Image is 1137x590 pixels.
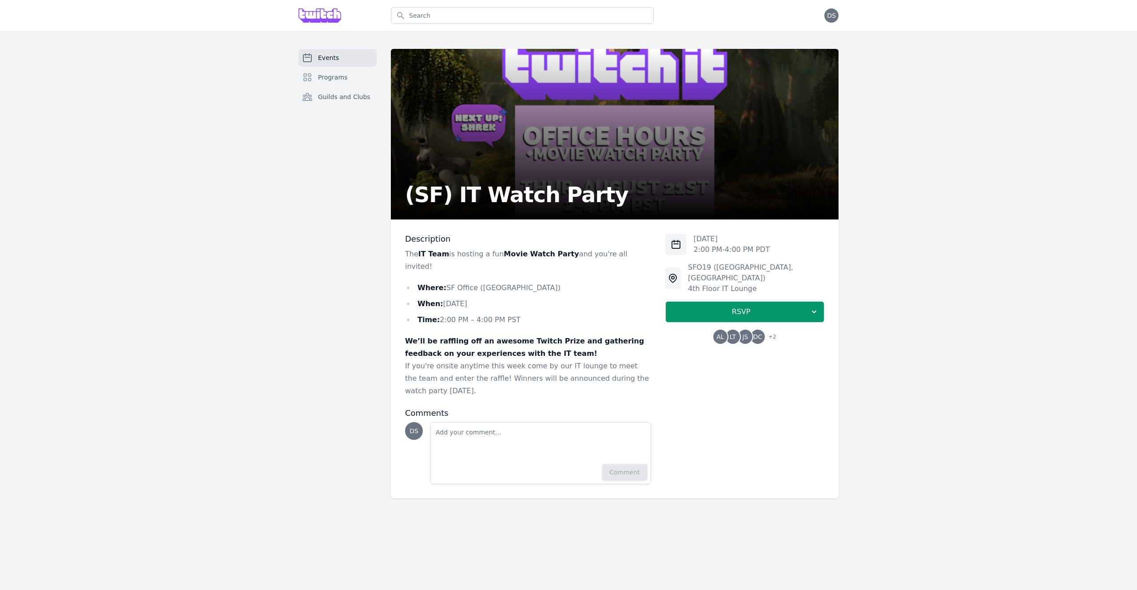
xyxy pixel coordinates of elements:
[688,262,824,283] div: SFO19 ([GEOGRAPHIC_DATA], [GEOGRAPHIC_DATA])
[298,8,341,23] img: Grove
[694,244,770,255] p: 2:00 PM - 4:00 PM PDT
[673,307,810,317] span: RSVP
[405,248,651,273] p: The is hosting a fun and you're all invited!
[318,73,347,82] span: Programs
[418,250,449,258] strong: IT Team
[504,250,579,258] strong: Movie Watch Party
[298,88,377,106] a: Guilds and Clubs
[730,334,736,340] span: LT
[409,428,418,434] span: DS
[405,298,651,310] li: [DATE]
[417,315,440,324] strong: Time:
[602,464,648,481] button: Comment
[753,334,763,340] span: DC
[405,234,651,244] h3: Description
[318,53,339,62] span: Events
[716,334,724,340] span: AL
[688,283,824,294] div: 4th Floor IT Lounge
[405,360,651,397] p: If you're onsite anytime this week come by our IT lounge to meet the team and enter the raffle! W...
[298,68,377,86] a: Programs
[417,283,446,292] strong: Where:
[318,92,370,101] span: Guilds and Clubs
[405,408,651,419] h3: Comments
[405,282,651,294] li: SF Office ([GEOGRAPHIC_DATA])
[417,299,443,308] strong: When:
[391,7,654,24] input: Search
[824,8,839,23] button: DS
[405,314,651,326] li: 2:00 PM – 4:00 PM PST
[298,49,377,67] a: Events
[763,331,776,344] span: + 2
[405,184,628,205] h2: (SF) IT Watch Party
[742,334,748,340] span: JS
[827,12,836,19] span: DS
[694,234,770,244] p: [DATE]
[298,49,377,120] nav: Sidebar
[665,301,824,323] button: RSVP
[405,337,644,358] strong: We’ll be raffling off an awesome Twitch Prize and gathering feedback on your experiences with the...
